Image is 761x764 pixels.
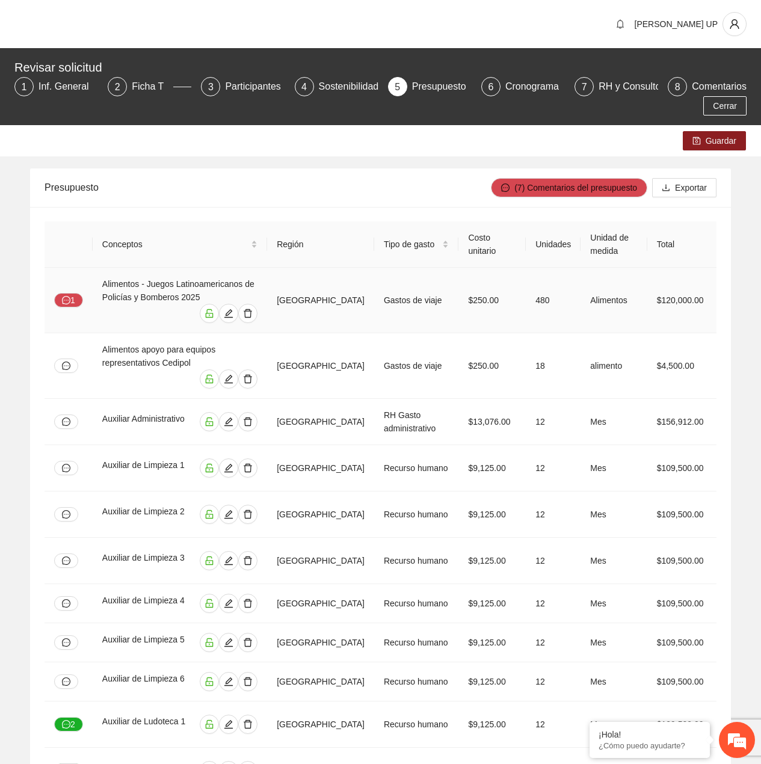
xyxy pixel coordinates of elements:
span: message [62,296,70,306]
span: unlock [200,638,218,647]
button: edit [219,369,238,389]
div: Alimentos - Juegos Latinoamericanos de Policías y Bomberos 2025 [102,277,257,304]
button: delete [238,304,257,323]
td: $120,000.00 [647,268,721,333]
div: Cronograma [505,77,568,96]
button: message2 [54,717,83,732]
button: delete [238,369,257,389]
span: delete [239,719,257,729]
button: edit [219,633,238,652]
span: (7) Comentarios del presupuesto [514,181,637,194]
div: Minimizar ventana de chat en vivo [197,6,226,35]
td: Recurso humano [374,584,458,623]
span: unlock [200,510,218,519]
span: message [62,677,70,686]
span: download [662,183,670,193]
td: 12 [526,399,581,445]
button: unlock [200,412,219,431]
textarea: Escriba su mensaje y pulse “Intro” [6,328,229,371]
td: [GEOGRAPHIC_DATA] [267,538,374,584]
span: message [62,599,70,608]
div: Revisar solicitud [14,58,739,77]
span: delete [239,638,257,647]
div: Auxiliar de Limpieza 4 [102,594,193,613]
td: $109,500.00 [647,538,721,584]
div: 5Presupuesto [388,77,472,96]
button: unlock [200,715,219,734]
td: $156,912.00 [647,399,721,445]
th: Costo unitario [458,221,526,268]
th: Conceptos [93,221,267,268]
button: delete [238,633,257,652]
button: delete [238,458,257,478]
button: unlock [200,304,219,323]
button: delete [238,594,257,613]
button: unlock [200,458,219,478]
div: Comentarios [692,77,747,96]
div: 6Cronograma [481,77,565,96]
button: delete [238,551,257,570]
td: $9,125.00 [458,584,526,623]
button: unlock [200,551,219,570]
span: edit [220,677,238,686]
td: [GEOGRAPHIC_DATA] [267,268,374,333]
span: edit [220,309,238,318]
button: edit [219,715,238,734]
td: $109,500.00 [647,662,721,701]
th: Unidad de medida [581,221,647,268]
th: Tipo de gasto [374,221,458,268]
td: 12 [526,584,581,623]
span: edit [220,510,238,519]
span: edit [220,719,238,729]
td: $4,500.00 [647,333,721,399]
button: message [54,461,78,475]
td: $109,500.00 [647,491,721,538]
td: 12 [526,662,581,701]
td: Alimentos [581,268,647,333]
span: edit [220,374,238,384]
td: [GEOGRAPHIC_DATA] [267,701,374,748]
div: Auxiliar Administrativo [102,412,193,431]
div: 4Sostenibilidad [295,77,378,96]
td: Mes [581,584,647,623]
button: unlock [200,633,219,652]
td: Recurso humano [374,491,458,538]
span: unlock [200,556,218,565]
button: edit [219,412,238,431]
div: 2Ficha T [108,77,191,96]
button: message [54,359,78,373]
td: Recurso humano [374,445,458,491]
td: 18 [526,333,581,399]
button: delete [238,505,257,524]
td: $250.00 [458,333,526,399]
button: bell [611,14,630,34]
div: Presupuesto [45,170,491,205]
div: Inf. General [39,77,99,96]
p: ¿Cómo puedo ayudarte? [599,741,701,750]
td: Recurso humano [374,662,458,701]
th: Total [647,221,721,268]
div: Auxiliar de Limpieza 5 [102,633,193,652]
td: $109,500.00 [647,584,721,623]
td: 12 [526,445,581,491]
span: 3 [208,82,214,92]
td: 12 [526,538,581,584]
div: Auxiliar de Limpieza 1 [102,458,193,478]
span: unlock [200,677,218,686]
button: delete [238,412,257,431]
td: $109,500.00 [647,623,721,662]
span: Estamos en línea. [70,161,166,282]
td: [GEOGRAPHIC_DATA] [267,491,374,538]
div: 1Inf. General [14,77,98,96]
td: [GEOGRAPHIC_DATA] [267,399,374,445]
span: edit [220,638,238,647]
td: Mes [581,662,647,701]
span: Conceptos [102,238,248,251]
span: 1 [22,82,27,92]
button: edit [219,551,238,570]
td: alimento [581,333,647,399]
th: Región [267,221,374,268]
td: [GEOGRAPHIC_DATA] [267,623,374,662]
span: unlock [200,719,218,729]
span: edit [220,463,238,473]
